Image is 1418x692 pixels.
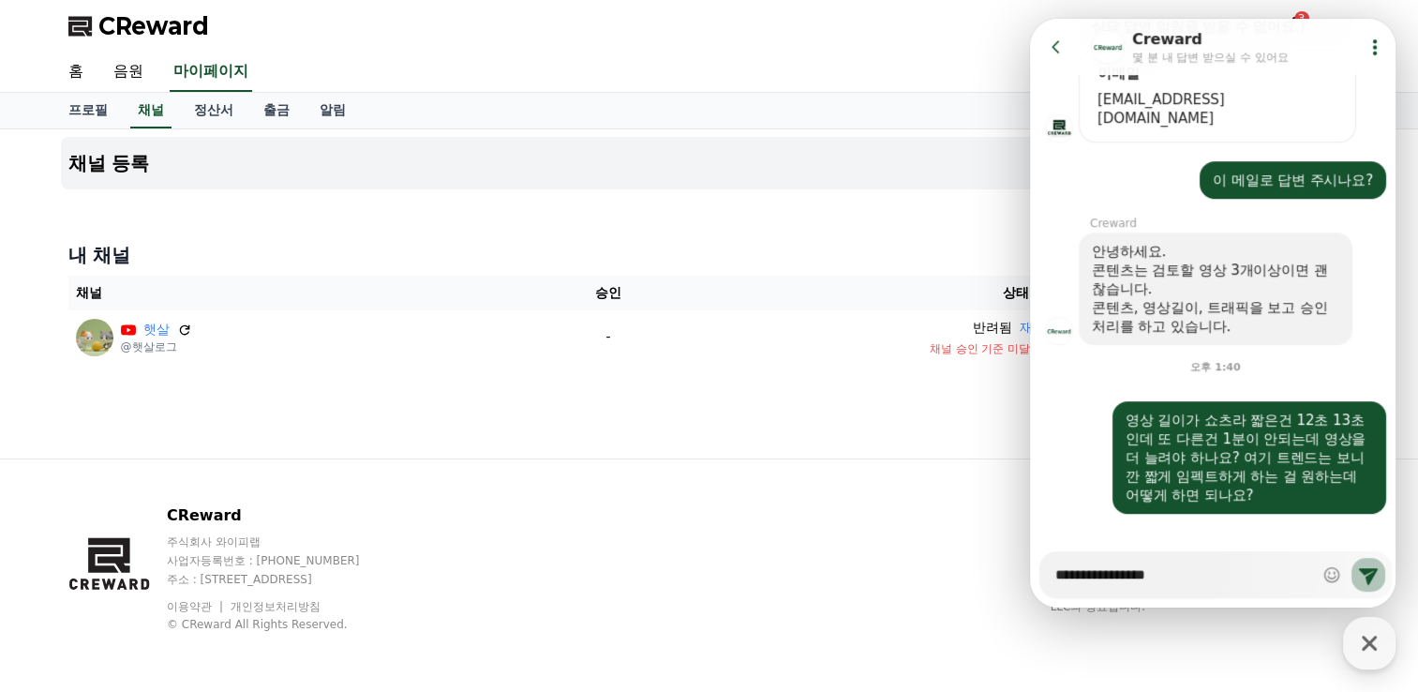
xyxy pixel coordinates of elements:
[68,11,209,41] a: CReward
[167,617,396,632] p: © CReward All Rights Reserved.
[143,320,170,339] a: 햇살
[681,276,1350,310] th: 상태
[68,242,1351,268] h4: 내 채널
[689,341,1342,356] p: 채널 승인 기준 미달 (콘텐츠 부족)
[1020,318,1059,338] button: 재신청
[53,93,123,128] a: 프로필
[53,53,98,92] a: 홈
[167,600,226,613] a: 이용약관
[1294,11,1309,26] div: 3
[167,553,396,568] p: 사업자등록번호 : [PHONE_NUMBER]
[61,137,1358,189] button: 채널 등록
[179,93,248,128] a: 정산서
[170,53,252,92] a: 마이페이지
[543,327,675,347] p: -
[231,600,321,613] a: 개인정보처리방침
[1030,19,1396,608] iframe: Channel chat
[76,319,113,356] img: 햇살
[535,276,682,310] th: 승인
[130,93,172,128] a: 채널
[167,534,396,549] p: 주식회사 와이피랩
[973,318,1012,338] p: 반려됨
[98,53,158,92] a: 음원
[167,572,396,587] p: 주소 : [STREET_ADDRESS]
[1283,15,1306,38] a: 3
[248,93,305,128] a: 출금
[68,153,150,173] h4: 채널 등록
[121,339,192,354] p: @햇살로그
[68,276,535,310] th: 채널
[167,504,396,527] p: CReward
[305,93,361,128] a: 알림
[98,11,209,41] span: CReward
